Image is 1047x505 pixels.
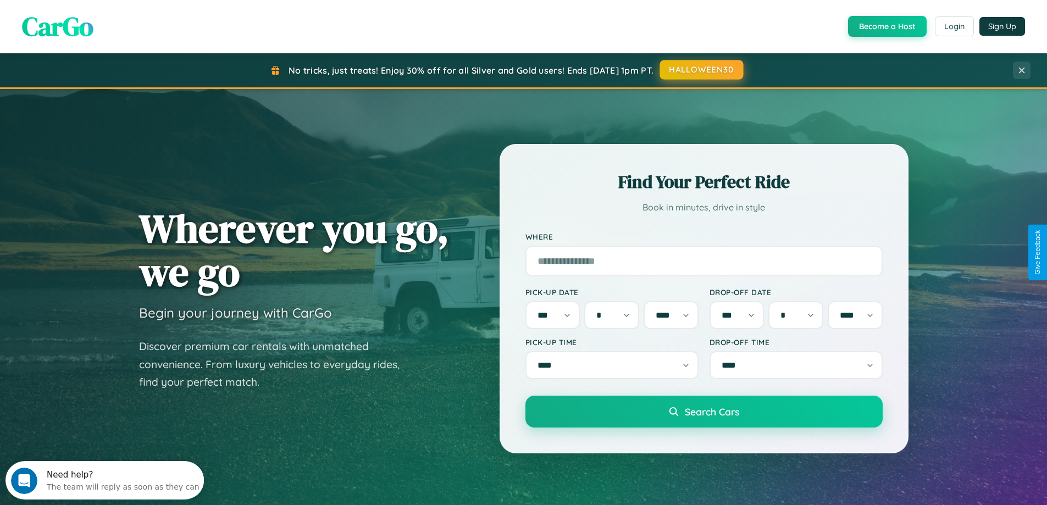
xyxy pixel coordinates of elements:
[848,16,927,37] button: Become a Host
[139,207,449,293] h1: Wherever you go, we go
[139,304,332,321] h3: Begin your journey with CarGo
[935,16,974,36] button: Login
[710,287,883,297] label: Drop-off Date
[525,396,883,428] button: Search Cars
[5,461,204,500] iframe: Intercom live chat discovery launcher
[685,406,739,418] span: Search Cars
[22,8,93,45] span: CarGo
[1034,230,1042,275] div: Give Feedback
[525,170,883,194] h2: Find Your Perfect Ride
[289,65,653,76] span: No tricks, just treats! Enjoy 30% off for all Silver and Gold users! Ends [DATE] 1pm PT.
[979,17,1025,36] button: Sign Up
[525,199,883,215] p: Book in minutes, drive in style
[11,468,37,494] iframe: Intercom live chat
[41,18,194,30] div: The team will reply as soon as they can
[525,337,699,347] label: Pick-up Time
[139,337,414,391] p: Discover premium car rentals with unmatched convenience. From luxury vehicles to everyday rides, ...
[710,337,883,347] label: Drop-off Time
[660,60,744,80] button: HALLOWEEN30
[525,232,883,241] label: Where
[525,287,699,297] label: Pick-up Date
[41,9,194,18] div: Need help?
[4,4,204,35] div: Open Intercom Messenger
